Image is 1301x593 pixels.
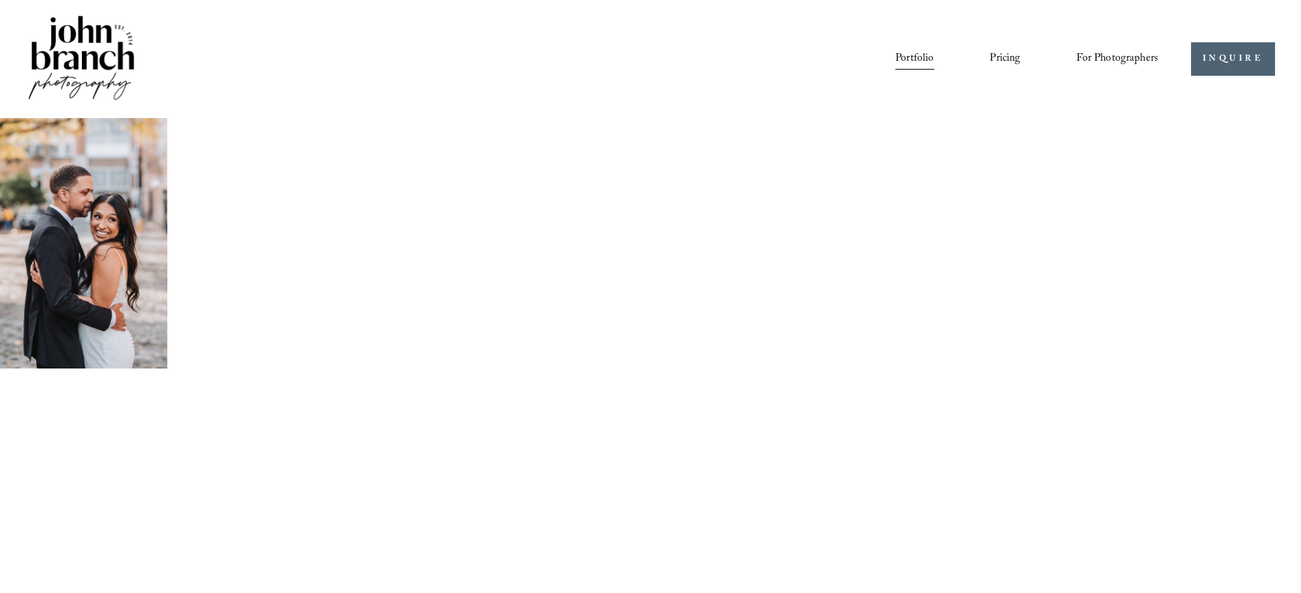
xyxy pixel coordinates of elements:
[1191,42,1275,76] a: INQUIRE
[26,13,137,105] img: John Branch IV Photography
[1076,48,1158,70] span: For Photographers
[895,47,934,70] a: Portfolio
[1076,47,1158,70] a: folder dropdown
[990,47,1020,70] a: Pricing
